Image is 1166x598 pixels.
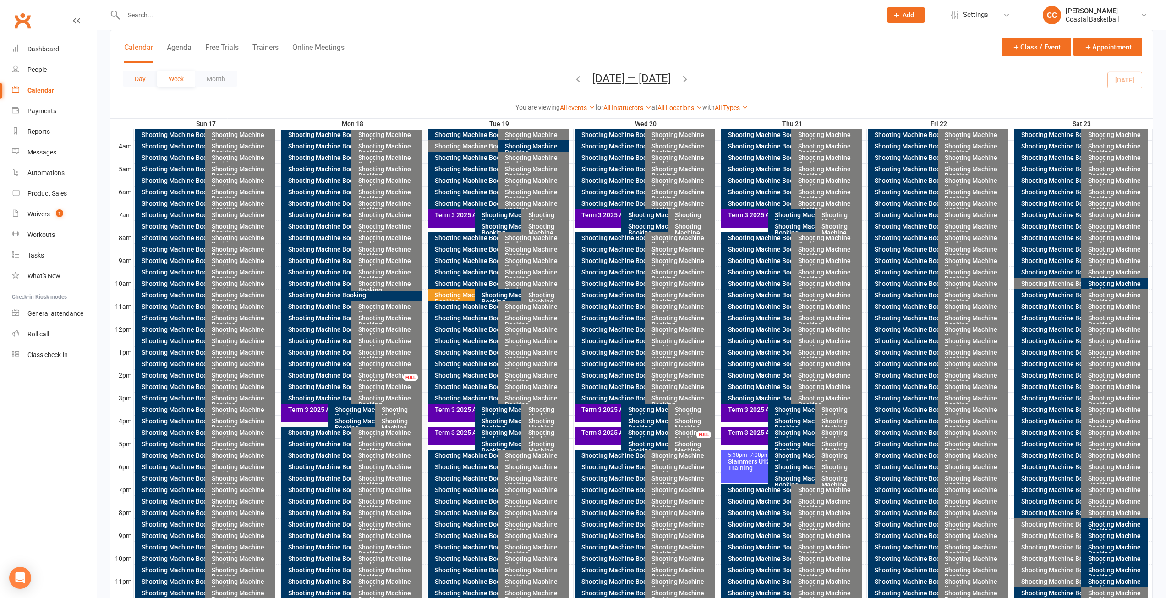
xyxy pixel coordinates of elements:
[12,183,97,204] a: Product Sales
[27,128,50,135] div: Reports
[288,143,411,149] div: Shooting Machine Booking
[141,177,264,184] div: Shooting Machine Booking
[798,246,860,259] div: Shooting Machine Booking
[211,143,274,156] div: Shooting Machine Booking
[141,246,264,252] div: Shooting Machine Booking
[288,235,411,241] div: Shooting Machine Booking
[651,189,713,202] div: Shooting Machine Booking
[944,258,1007,270] div: Shooting Machine Booking
[211,246,274,259] div: Shooting Machine Booking
[798,177,860,190] div: Shooting Machine Booking
[657,104,702,111] a: All Locations
[1088,292,1146,305] div: Shooting Machine Booking
[434,303,558,310] div: Shooting Machine Booking
[504,246,567,259] div: Shooting Machine Booking
[1021,258,1137,264] div: Shooting Machine Booking
[944,154,1007,167] div: Shooting Machine Booking
[1043,6,1061,24] div: CC
[12,60,97,80] a: People
[27,66,47,73] div: People
[651,132,713,144] div: Shooting Machine Booking
[581,269,704,275] div: Shooting Machine Booking
[1021,177,1137,184] div: Shooting Machine Booking
[110,163,133,175] th: 5am
[434,292,511,305] div: Shooting Machine Booking
[211,269,274,282] div: Shooting Machine Booking
[504,143,567,156] div: Shooting Machine Booking
[651,104,657,111] strong: at
[728,132,851,138] div: Shooting Machine Booking
[288,132,411,138] div: Shooting Machine Booking
[141,189,264,195] div: Shooting Machine Booking
[211,280,274,293] div: Shooting Machine Booking
[1088,212,1146,225] div: Shooting Machine Booking
[720,118,866,130] th: Thu 21
[12,101,97,121] a: Payments
[1021,132,1137,138] div: Shooting Machine Booking
[944,292,1007,305] div: Shooting Machine Booking
[211,212,274,225] div: Shooting Machine Booking
[581,246,704,252] div: Shooting Machine Booking
[581,143,704,149] div: Shooting Machine Booking
[581,189,704,195] div: Shooting Machine Booking
[358,246,420,259] div: Shooting Machine Booking
[1021,280,1137,287] div: Shooting Machine Booking
[141,154,264,161] div: Shooting Machine Booking
[27,231,55,238] div: Workouts
[288,200,411,207] div: Shooting Machine Booking
[211,258,274,270] div: Shooting Machine Booking
[1021,143,1137,149] div: Shooting Machine Booking
[651,200,713,213] div: Shooting Machine Booking
[27,210,50,218] div: Waivers
[628,212,704,225] div: Shooting Machine Booking
[141,143,264,149] div: Shooting Machine Booking
[12,80,97,101] a: Calendar
[595,104,603,111] strong: for
[280,118,427,130] th: Mon 18
[1021,212,1137,218] div: Shooting Machine Booking
[944,269,1007,282] div: Shooting Machine Booking
[674,212,713,231] div: Shooting Machine Booking
[874,189,997,195] div: Shooting Machine Booking
[27,148,56,156] div: Messages
[27,330,49,338] div: Roll call
[358,154,420,167] div: Shooting Machine Booking
[944,223,1007,236] div: Shooting Machine Booking
[427,118,573,130] th: Tue 19
[581,154,704,161] div: Shooting Machine Booking
[821,223,859,242] div: Shooting Machine Booking
[874,269,997,275] div: Shooting Machine Booking
[581,132,704,138] div: Shooting Machine Booking
[211,166,274,179] div: Shooting Machine Booking
[56,209,63,217] span: 1
[874,223,997,230] div: Shooting Machine Booking
[798,189,860,202] div: Shooting Machine Booking
[11,9,34,32] a: Clubworx
[798,132,860,144] div: Shooting Machine Booking
[592,72,671,85] button: [DATE] — [DATE]
[944,280,1007,293] div: Shooting Machine Booking
[434,143,558,149] div: Shooting Machine Booking
[1088,269,1146,282] div: Shooting Machine Booking
[1021,292,1137,298] div: Shooting Machine Booking
[702,104,715,111] strong: with
[358,132,420,144] div: Shooting Machine Booking
[211,303,274,316] div: Shooting Machine Booking
[728,166,851,172] div: Shooting Machine Booking
[866,118,1013,130] th: Fri 22
[288,303,411,310] div: Shooting Machine Booking
[874,212,997,218] div: Shooting Machine Booking
[528,212,566,231] div: Shooting Machine Booking
[944,132,1007,144] div: Shooting Machine Booking
[581,303,704,310] div: Shooting Machine Booking
[628,223,704,236] div: Shooting Machine Booking
[1088,280,1146,293] div: Shooting Machine Booking
[434,258,558,264] div: Shooting Machine Booking
[504,269,567,282] div: Shooting Machine Booking
[1002,38,1071,56] button: Class / Event
[944,189,1007,202] div: Shooting Machine Booking
[504,154,567,167] div: Shooting Machine Booking
[434,177,558,184] div: Shooting Machine Booking
[528,223,566,242] div: Shooting Machine Booking
[157,71,195,87] button: Week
